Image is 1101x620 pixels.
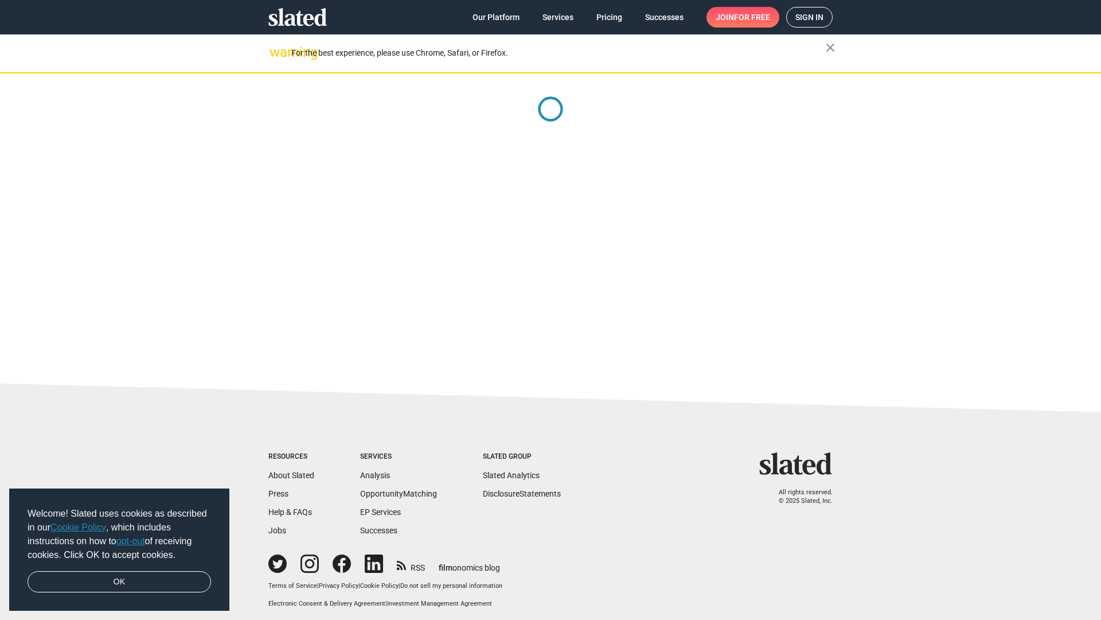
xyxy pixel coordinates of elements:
[400,582,502,591] button: Do not sell my personal information
[439,563,452,572] span: film
[439,553,500,573] a: filmonomics blog
[268,526,286,535] a: Jobs
[360,471,390,480] a: Analysis
[636,7,693,28] a: Successes
[360,582,399,590] a: Cookie Policy
[268,471,314,480] a: About Slated
[268,452,314,462] div: Resources
[533,7,583,28] a: Services
[270,45,283,59] mat-icon: warning
[587,7,631,28] a: Pricing
[399,582,400,590] span: |
[291,45,826,61] div: For the best experience, please use Chrome, Safari, or Firefox.
[734,7,770,28] span: for free
[387,600,492,607] a: Investment Management Agreement
[268,489,288,498] a: Press
[360,526,397,535] a: Successes
[397,556,425,573] a: RSS
[116,536,145,546] a: opt-out
[360,452,437,462] div: Services
[50,522,106,532] a: Cookie Policy
[319,582,358,590] a: Privacy Policy
[767,489,833,505] p: All rights reserved. © 2025 Slated, Inc.
[463,7,529,28] a: Our Platform
[385,600,387,607] span: |
[786,7,833,28] a: Sign in
[358,582,360,590] span: |
[473,7,520,28] span: Our Platform
[9,489,229,611] div: cookieconsent
[542,7,573,28] span: Services
[28,507,211,562] span: Welcome! Slated uses cookies as described in our , which includes instructions on how to of recei...
[28,571,211,593] a: dismiss cookie message
[483,489,561,498] a: DisclosureStatements
[483,471,540,480] a: Slated Analytics
[795,7,823,27] span: Sign in
[596,7,622,28] span: Pricing
[716,7,770,28] span: Join
[823,41,837,55] mat-icon: close
[645,7,684,28] span: Successes
[360,489,437,498] a: OpportunityMatching
[268,600,385,607] a: Electronic Consent & Delivery Agreement
[268,582,317,590] a: Terms of Service
[268,507,312,517] a: Help & FAQs
[360,507,401,517] a: EP Services
[317,582,319,590] span: |
[483,452,561,462] div: Slated Group
[706,7,779,28] a: Joinfor free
